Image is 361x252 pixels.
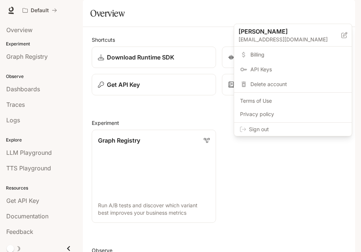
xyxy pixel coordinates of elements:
a: Billing [236,48,350,61]
span: Privacy policy [240,110,346,118]
span: Billing [250,51,346,58]
span: Delete account [250,81,346,88]
a: Privacy policy [236,108,350,121]
span: Sign out [249,126,346,133]
span: API Keys [250,66,346,73]
span: Terms of Use [240,97,346,105]
div: Sign out [234,123,352,136]
a: API Keys [236,63,350,76]
a: Terms of Use [236,94,350,108]
div: [PERSON_NAME][EMAIL_ADDRESS][DOMAIN_NAME] [234,24,352,47]
p: [EMAIL_ADDRESS][DOMAIN_NAME] [239,36,341,43]
div: Delete account [236,78,350,91]
p: [PERSON_NAME] [239,27,330,36]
